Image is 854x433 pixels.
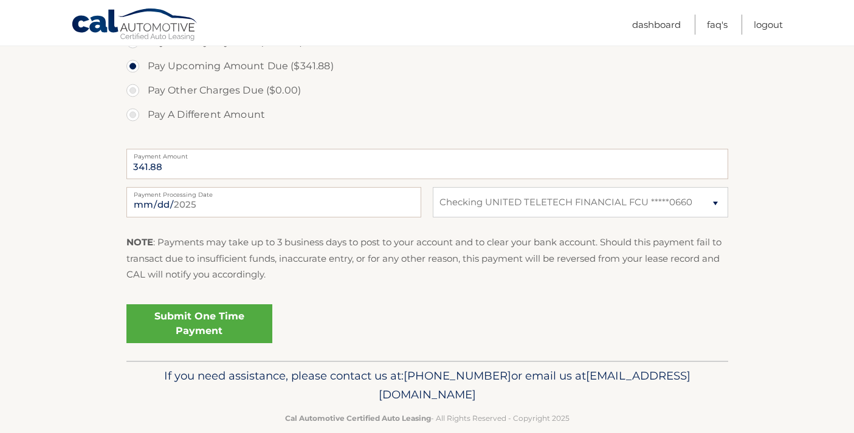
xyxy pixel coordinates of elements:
strong: NOTE [126,236,153,248]
label: Pay A Different Amount [126,103,728,127]
a: Cal Automotive [71,8,199,43]
a: Submit One Time Payment [126,304,272,343]
input: Payment Amount [126,149,728,179]
p: If you need assistance, please contact us at: or email us at [134,366,720,405]
strong: Cal Automotive Certified Auto Leasing [285,414,431,423]
p: : Payments may take up to 3 business days to post to your account and to clear your bank account.... [126,234,728,282]
a: Logout [754,15,783,35]
input: Payment Date [126,187,421,217]
span: [PHONE_NUMBER] [404,369,511,383]
label: Pay Upcoming Amount Due ($341.88) [126,54,728,78]
a: FAQ's [707,15,728,35]
label: Payment Amount [126,149,728,159]
label: Payment Processing Date [126,187,421,197]
a: Dashboard [632,15,681,35]
label: Pay Other Charges Due ($0.00) [126,78,728,103]
p: - All Rights Reserved - Copyright 2025 [134,412,720,424]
